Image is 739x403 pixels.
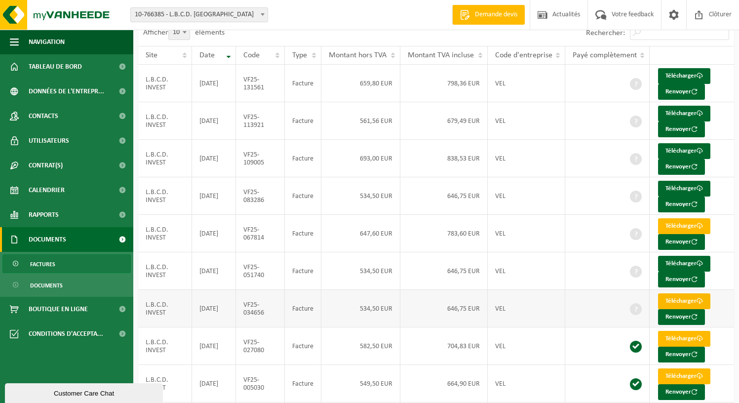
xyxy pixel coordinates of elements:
[321,177,400,215] td: 534,50 EUR
[192,252,236,290] td: [DATE]
[29,322,103,346] span: Conditions d'accepta...
[138,327,192,365] td: L.B.C.D. INVEST
[658,84,705,100] button: Renvoyer
[321,215,400,252] td: 647,60 EUR
[658,384,705,400] button: Renvoyer
[236,65,284,102] td: VF25-131561
[488,102,565,140] td: VEL
[169,26,190,40] span: 10
[285,177,321,215] td: Facture
[29,178,65,202] span: Calendrier
[243,51,260,59] span: Code
[400,252,488,290] td: 646,75 EUR
[285,290,321,327] td: Facture
[658,68,710,84] a: Télécharger
[658,256,710,272] a: Télécharger
[236,140,284,177] td: VF25-109005
[658,106,710,121] a: Télécharger
[658,347,705,363] button: Renvoyer
[30,255,55,274] span: Factures
[29,202,59,227] span: Rapports
[236,215,284,252] td: VF25-067814
[29,297,88,322] span: Boutique en ligne
[29,153,63,178] span: Contrat(s)
[292,51,307,59] span: Type
[488,65,565,102] td: VEL
[658,368,710,384] a: Télécharger
[236,102,284,140] td: VF25-113921
[495,51,552,59] span: Code d'entreprise
[138,215,192,252] td: L.B.C.D. INVEST
[138,102,192,140] td: L.B.C.D. INVEST
[488,290,565,327] td: VEL
[168,25,190,40] span: 10
[192,327,236,365] td: [DATE]
[658,181,710,197] a: Télécharger
[400,215,488,252] td: 783,60 EUR
[658,293,710,309] a: Télécharger
[658,218,710,234] a: Télécharger
[321,65,400,102] td: 659,80 EUR
[192,215,236,252] td: [DATE]
[472,10,520,20] span: Demande devis
[2,254,131,273] a: Factures
[658,331,710,347] a: Télécharger
[192,290,236,327] td: [DATE]
[146,51,157,59] span: Site
[488,140,565,177] td: VEL
[400,327,488,365] td: 704,83 EUR
[285,252,321,290] td: Facture
[321,327,400,365] td: 582,50 EUR
[285,327,321,365] td: Facture
[658,197,705,212] button: Renvoyer
[138,177,192,215] td: L.B.C.D. INVEST
[236,252,284,290] td: VF25-051740
[573,51,637,59] span: Payé complètement
[199,51,215,59] span: Date
[321,365,400,403] td: 549,50 EUR
[488,252,565,290] td: VEL
[138,252,192,290] td: L.B.C.D. INVEST
[586,29,625,37] label: Rechercher:
[29,128,69,153] span: Utilisateurs
[138,140,192,177] td: L.B.C.D. INVEST
[138,365,192,403] td: L.B.C.D. INVEST
[29,30,65,54] span: Navigation
[321,252,400,290] td: 534,50 EUR
[285,140,321,177] td: Facture
[488,327,565,365] td: VEL
[143,29,225,37] label: Afficher éléments
[236,290,284,327] td: VF25-034656
[488,365,565,403] td: VEL
[5,381,165,403] iframe: chat widget
[658,234,705,250] button: Renvoyer
[400,177,488,215] td: 646,75 EUR
[400,290,488,327] td: 646,75 EUR
[452,5,525,25] a: Demande devis
[236,327,284,365] td: VF25-027080
[321,140,400,177] td: 693,00 EUR
[321,290,400,327] td: 534,50 EUR
[400,65,488,102] td: 798,36 EUR
[285,215,321,252] td: Facture
[236,177,284,215] td: VF25-083286
[285,102,321,140] td: Facture
[658,272,705,287] button: Renvoyer
[329,51,387,59] span: Montant hors TVA
[658,121,705,137] button: Renvoyer
[192,140,236,177] td: [DATE]
[488,215,565,252] td: VEL
[400,102,488,140] td: 679,49 EUR
[192,102,236,140] td: [DATE]
[400,365,488,403] td: 664,90 EUR
[29,79,104,104] span: Données de l'entrepr...
[138,65,192,102] td: L.B.C.D. INVEST
[192,65,236,102] td: [DATE]
[131,8,268,22] span: 10-766385 - L.B.C.D. INVEST - MONS
[488,177,565,215] td: VEL
[658,159,705,175] button: Renvoyer
[29,104,58,128] span: Contacts
[29,54,82,79] span: Tableau de bord
[400,140,488,177] td: 838,53 EUR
